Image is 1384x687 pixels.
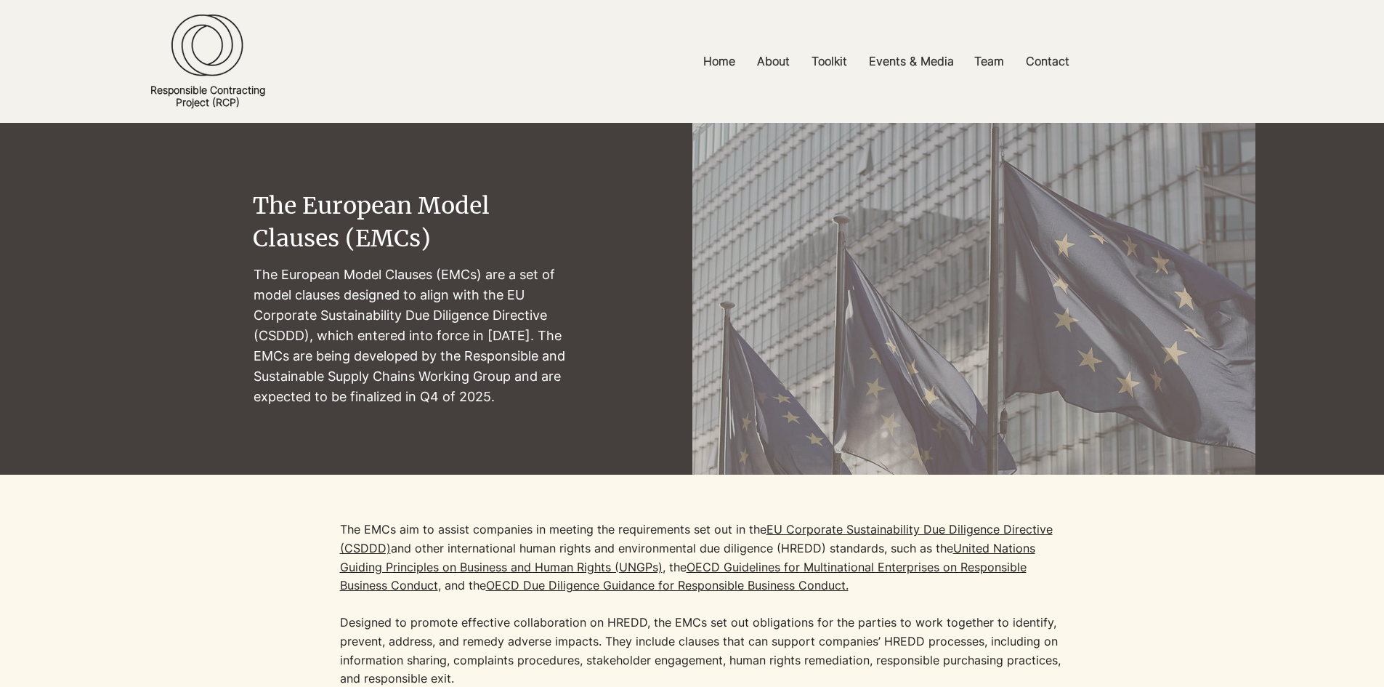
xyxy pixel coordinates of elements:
a: OECD Due Diligence Guidance for Responsible Business Conduct. [486,578,849,592]
p: Toolkit [804,45,854,78]
p: Contact [1019,45,1077,78]
a: Contact [1015,45,1080,78]
a: Home [692,45,746,78]
span: The European Model Clauses (EMCs) [253,191,490,253]
p: Team [967,45,1011,78]
p: The European Model Clauses (EMCs) are a set of model clauses designed to align with the EU Corpor... [254,265,569,408]
p: Events & Media [862,45,961,78]
a: About [746,45,801,78]
a: United Nations Guiding Principles on Business and Human Rights (UNGPs) [340,541,1035,574]
nav: Site [517,45,1255,78]
a: Team [963,45,1015,78]
img: pexels-marco-288924445-13153479_edited.jpg [692,123,1255,651]
a: Responsible ContractingProject (RCP) [150,84,265,108]
p: Home [696,45,742,78]
p: About [750,45,797,78]
a: Toolkit [801,45,858,78]
a: Events & Media [858,45,963,78]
